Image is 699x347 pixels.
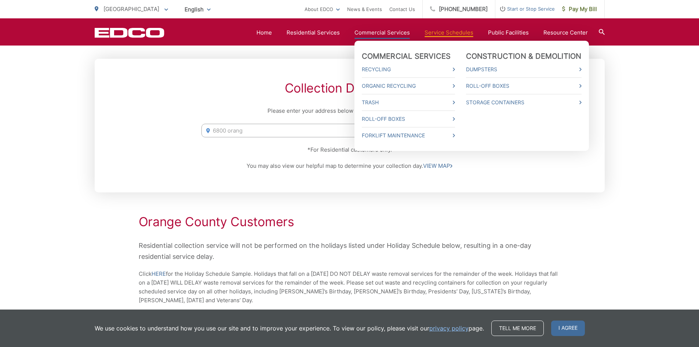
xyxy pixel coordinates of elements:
[466,82,582,90] a: Roll-Off Boxes
[201,124,452,137] input: Enter Address
[354,28,410,37] a: Commercial Services
[305,5,340,14] a: About EDCO
[139,270,561,305] p: Click for the Holiday Schedule Sample. Holidays that fall on a [DATE] DO NOT DELAY waste removal ...
[201,81,497,95] h2: Collection Day Lookup
[466,98,582,107] a: Storage Containers
[551,321,585,336] span: I agree
[543,28,588,37] a: Resource Center
[562,5,597,14] span: Pay My Bill
[256,28,272,37] a: Home
[362,65,455,74] a: Recycling
[362,82,455,90] a: Organic Recycling
[466,52,582,61] a: Construction & Demolition
[139,214,561,229] h2: Orange County Customers
[103,6,159,12] span: [GEOGRAPHIC_DATA]
[347,5,382,14] a: News & Events
[201,106,497,115] p: Please enter your address below to find your service schedule:
[466,65,582,74] a: Dumpsters
[362,52,451,61] a: Commercial Services
[389,5,415,14] a: Contact Us
[429,324,469,333] a: privacy policy
[201,145,497,154] p: *For Residential customers only.
[179,3,216,16] span: English
[201,162,497,170] p: You may also view our helpful map to determine your collection day.
[95,324,484,333] p: We use cookies to understand how you use our site and to improve your experience. To view our pol...
[152,270,166,278] a: HERE
[491,321,544,336] a: Tell me more
[362,98,455,107] a: Trash
[488,28,529,37] a: Public Facilities
[425,28,473,37] a: Service Schedules
[95,28,164,38] a: EDCD logo. Return to the homepage.
[362,115,455,123] a: Roll-Off Boxes
[139,240,561,262] p: Residential collection service will not be performed on the holidays listed under Holiday Schedul...
[362,131,455,140] a: Forklift Maintenance
[423,162,452,170] a: VIEW MAP
[287,28,340,37] a: Residential Services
